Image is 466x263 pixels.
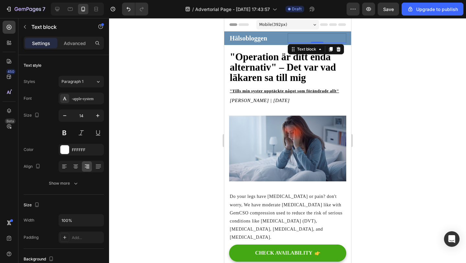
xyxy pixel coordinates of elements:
div: Color [24,147,34,153]
div: Beta [5,119,16,124]
span: Paragraph 1 [61,79,83,85]
p: Settings [32,40,50,47]
div: Styles [24,79,35,85]
div: Width [24,217,34,223]
span: Advertorial Page - [DATE] 17:43:57 [195,6,270,13]
div: FFFFFF [72,147,102,153]
button: Upgrade to publish [402,3,463,16]
div: 450 [6,69,16,74]
p: Text block [31,23,86,31]
div: Upgrade to publish [407,6,458,13]
div: Size [24,111,41,120]
iframe: Design area [224,18,351,263]
div: Font [24,96,32,101]
div: Size [24,201,41,210]
button: Save [378,3,399,16]
span: Save [383,6,394,12]
button: Paragraph 1 [59,76,104,87]
button: Show more [24,177,104,189]
div: Show more [49,180,79,187]
button: 7 [3,3,48,16]
span: Draft [292,6,302,12]
p: Advanced [64,40,86,47]
input: Auto [59,214,104,226]
span: / [192,6,194,13]
div: Align [24,162,42,171]
div: -apple-system [72,96,102,102]
div: Open Intercom Messenger [444,231,460,247]
div: Padding [24,234,39,240]
div: Add... [72,235,102,241]
p: 7 [42,5,45,13]
div: Undo/Redo [122,3,148,16]
div: Text style [24,63,41,68]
